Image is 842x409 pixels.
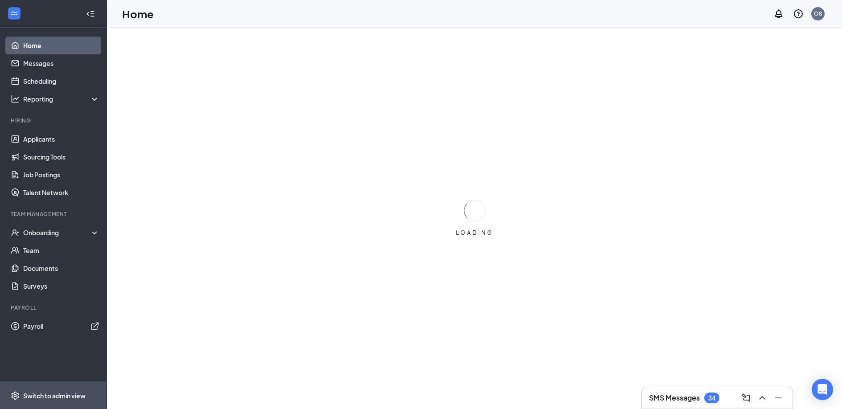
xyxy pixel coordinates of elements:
svg: Analysis [11,94,20,103]
h1: Home [122,6,154,21]
a: Team [23,241,99,259]
h3: SMS Messages [649,393,700,403]
svg: QuestionInfo [793,8,804,19]
svg: UserCheck [11,228,20,237]
div: Switch to admin view [23,391,86,400]
a: PayrollExternalLink [23,317,99,335]
div: Reporting [23,94,100,103]
button: ChevronUp [755,391,769,405]
div: LOADING [452,229,497,237]
a: Job Postings [23,166,99,184]
a: Talent Network [23,184,99,201]
a: Documents [23,259,99,277]
div: Team Management [11,210,98,218]
div: Hiring [11,117,98,124]
svg: Notifications [773,8,784,19]
svg: Settings [11,391,20,400]
svg: WorkstreamLogo [10,9,19,18]
a: Messages [23,54,99,72]
svg: Minimize [773,393,784,403]
div: 34 [708,394,715,402]
div: Onboarding [23,228,92,237]
svg: ChevronUp [757,393,768,403]
a: Sourcing Tools [23,148,99,166]
svg: Collapse [86,9,95,18]
div: OS [814,10,822,17]
div: Payroll [11,304,98,311]
button: ComposeMessage [739,391,753,405]
a: Scheduling [23,72,99,90]
a: Applicants [23,130,99,148]
button: Minimize [771,391,785,405]
svg: ComposeMessage [741,393,752,403]
div: Open Intercom Messenger [812,379,833,400]
a: Surveys [23,277,99,295]
a: Home [23,37,99,54]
